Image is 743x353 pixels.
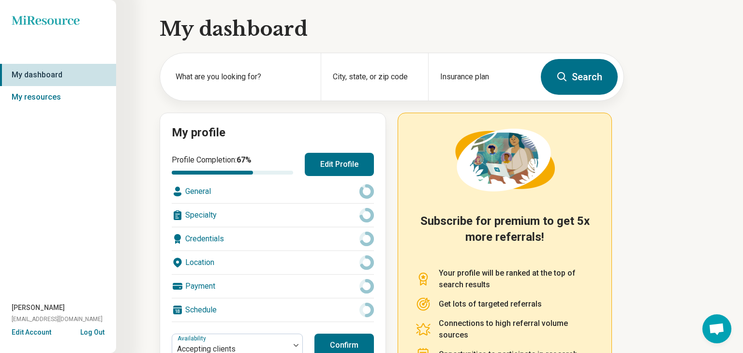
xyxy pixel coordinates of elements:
h2: Subscribe for premium to get 5x more referrals! [416,213,594,256]
h2: My profile [172,125,374,141]
p: Get lots of targeted referrals [439,298,542,310]
button: Search [541,59,618,95]
div: Credentials [172,227,374,250]
button: Edit Account [12,327,51,338]
span: [EMAIL_ADDRESS][DOMAIN_NAME] [12,315,103,324]
p: Your profile will be ranked at the top of search results [439,267,594,291]
h1: My dashboard [160,15,624,43]
a: Open chat [702,314,731,343]
div: Specialty [172,204,374,227]
label: What are you looking for? [176,71,309,83]
label: Availability [178,335,208,342]
div: General [172,180,374,203]
div: Profile Completion: [172,154,293,175]
div: Payment [172,275,374,298]
div: Location [172,251,374,274]
span: 67 % [237,155,252,164]
p: Connections to high referral volume sources [439,318,594,341]
button: Log Out [80,327,104,335]
span: [PERSON_NAME] [12,303,65,313]
div: Schedule [172,298,374,322]
button: Edit Profile [305,153,374,176]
